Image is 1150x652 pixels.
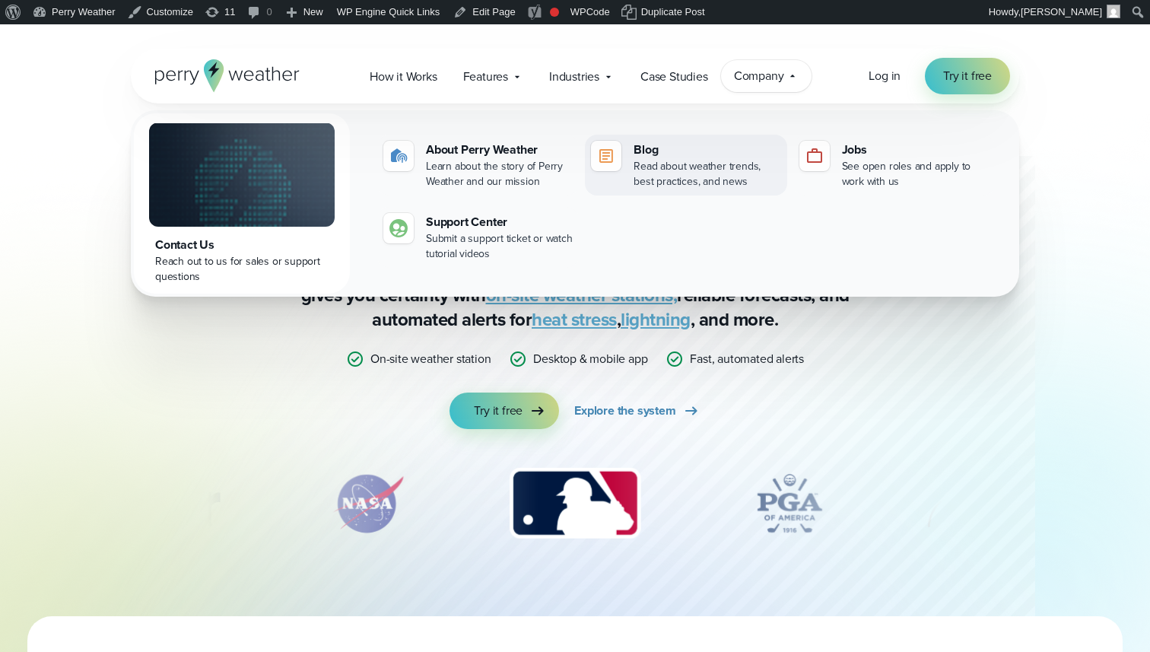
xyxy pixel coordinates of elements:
[621,306,691,333] a: lightning
[26,466,242,542] div: 1 of 12
[271,259,879,332] p: Stop relying on weather apps you can’t trust — [PERSON_NAME] Weather gives you certainty with rel...
[474,402,523,420] span: Try it free
[627,61,721,92] a: Case Studies
[389,219,408,237] img: contact-icon.svg
[923,466,1045,542] div: 5 of 12
[315,466,421,542] div: 2 of 12
[357,61,450,92] a: How it Works
[533,350,647,368] p: Desktop & mobile app
[640,68,708,86] span: Case Studies
[634,141,780,159] div: Blog
[549,68,599,86] span: Industries
[155,236,329,254] div: Contact Us
[450,393,559,429] a: Try it free
[134,113,350,294] a: Contact Us Reach out to us for sales or support questions
[426,159,573,189] div: Learn about the story of Perry Weather and our mission
[26,466,242,542] img: Turner-Construction_1.svg
[426,141,573,159] div: About Perry Weather
[155,254,329,285] div: Reach out to us for sales or support questions
[805,147,824,165] img: jobs-icon-1.svg
[377,207,579,268] a: Support Center Submit a support ticket or watch tutorial videos
[923,466,1045,542] img: DPR-Construction.svg
[370,68,437,86] span: How it Works
[370,350,491,368] p: On-site weather station
[690,350,804,368] p: Fast, automated alerts
[389,147,408,165] img: about-icon.svg
[793,135,995,196] a: Jobs See open roles and apply to work with us
[734,67,784,85] span: Company
[729,466,850,542] img: PGA.svg
[925,58,1010,94] a: Try it free
[1021,6,1102,17] span: [PERSON_NAME]
[315,466,421,542] img: NASA.svg
[634,159,780,189] div: Read about weather trends, best practices, and news
[494,466,655,542] div: 3 of 12
[574,402,675,420] span: Explore the system
[426,213,573,231] div: Support Center
[494,466,655,542] img: MLB.svg
[585,135,786,196] a: Blog Read about weather trends, best practices, and news
[207,466,943,549] div: slideshow
[869,67,901,84] span: Log in
[463,68,508,86] span: Features
[426,231,573,262] div: Submit a support ticket or watch tutorial videos
[550,8,559,17] div: Focus keyphrase not set
[597,147,615,165] img: blog-icon.svg
[869,67,901,85] a: Log in
[532,306,617,333] a: heat stress
[943,67,992,85] span: Try it free
[377,135,579,196] a: About Perry Weather Learn about the story of Perry Weather and our mission
[574,393,700,429] a: Explore the system
[842,141,989,159] div: Jobs
[842,159,989,189] div: See open roles and apply to work with us
[729,466,850,542] div: 4 of 12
